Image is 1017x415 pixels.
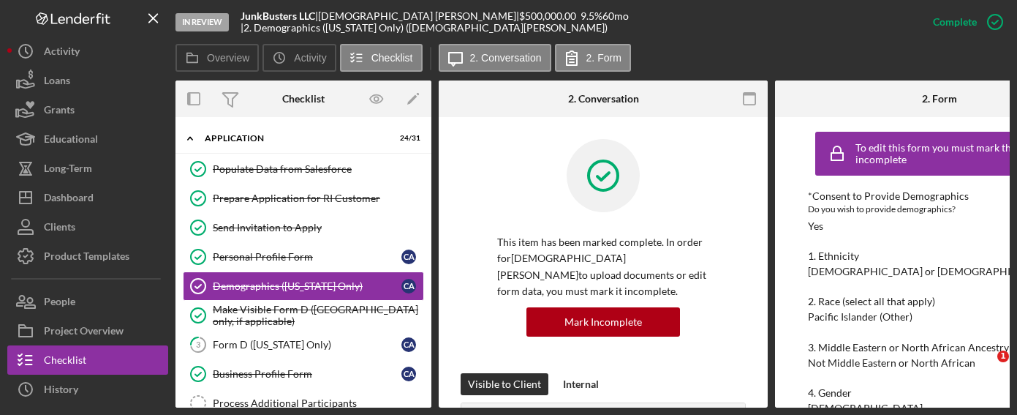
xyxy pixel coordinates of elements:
[44,183,94,216] div: Dashboard
[183,242,424,272] a: Personal Profile FormCA
[967,351,1002,386] iframe: Intercom live chat
[183,330,424,359] a: 3Form D ([US_STATE] Only)CA
[7,37,168,66] button: Activity
[7,375,168,404] button: History
[205,134,384,143] div: Application
[44,242,129,274] div: Product Templates
[196,340,200,349] tspan: 3
[468,373,541,395] div: Visible to Client
[183,213,424,242] a: Send Invitation to Apply
[183,272,424,301] a: Demographics ([US_STATE] Only)CA
[44,345,86,378] div: Checklist
[808,311,912,323] div: Pacific Islander (Other)
[7,345,168,375] button: Checklist
[7,66,168,95] button: Loans
[555,44,631,72] button: 2. Form
[7,95,168,124] button: Grants
[44,316,124,349] div: Project Overview
[294,52,326,64] label: Activity
[183,154,424,184] a: Populate Data from Salesforce
[213,280,401,292] div: Demographics ([US_STATE] Only)
[461,373,548,395] button: Visible to Client
[568,93,639,105] div: 2. Conversation
[7,124,168,154] button: Educational
[183,184,424,213] a: Prepare Application for RI Customer
[213,251,401,263] div: Personal Profile Form
[394,134,420,143] div: 24 / 31
[7,183,168,212] button: Dashboard
[44,154,92,187] div: Long-Term
[526,307,680,337] button: Mark Incomplete
[808,357,975,369] div: Not Middle Eastern or North African
[401,367,416,381] div: C A
[213,163,423,175] div: Populate Data from Salesforce
[564,307,642,337] div: Mark Incomplete
[439,44,551,72] button: 2. Conversation
[262,44,336,72] button: Activity
[7,212,168,242] button: Clients
[44,287,75,320] div: People
[213,368,401,380] div: Business Profile Form
[401,279,416,294] div: C A
[808,220,823,232] div: Yes
[918,7,1010,37] button: Complete
[241,22,608,34] div: | 2. Demographics ([US_STATE] Only) ([DEMOGRAPHIC_DATA][PERSON_NAME])
[556,373,606,395] button: Internal
[808,403,923,414] div: [DEMOGRAPHIC_DATA]
[183,359,424,389] a: Business Profile FormCA
[44,212,75,245] div: Clients
[44,66,70,99] div: Loans
[44,95,75,128] div: Grants
[7,242,168,271] button: Product Templates
[497,234,709,300] p: This item has been marked complete. In order for [DEMOGRAPHIC_DATA][PERSON_NAME] to upload docume...
[282,93,325,105] div: Checklist
[997,351,1009,362] span: 1
[401,337,416,352] div: C A
[340,44,423,72] button: Checklist
[922,93,957,105] div: 2. Form
[933,7,977,37] div: Complete
[213,339,401,351] div: Form D ([US_STATE] Only)
[401,250,416,264] div: C A
[183,301,424,330] a: Make Visible Form D ([GEOGRAPHIC_DATA] only, if applicable)
[207,52,249,64] label: Overview
[563,373,599,395] div: Internal
[470,52,542,64] label: 2. Conversation
[44,124,98,157] div: Educational
[581,10,602,22] div: 9.5 %
[175,44,259,72] button: Overview
[175,13,229,31] div: In Review
[7,316,168,345] button: Project Overview
[7,287,168,316] button: People
[7,154,168,183] button: Long-Term
[241,10,315,22] b: JunkBusters LLC
[318,10,519,22] div: [DEMOGRAPHIC_DATA] [PERSON_NAME] |
[519,10,581,22] div: $500,000.00
[213,397,423,409] div: Process Additional Participants
[213,192,423,204] div: Prepare Application for RI Customer
[213,304,423,327] div: Make Visible Form D ([GEOGRAPHIC_DATA] only, if applicable)
[44,375,78,408] div: History
[213,222,423,233] div: Send Invitation to Apply
[44,37,80,70] div: Activity
[586,52,621,64] label: 2. Form
[241,10,318,22] div: |
[371,52,413,64] label: Checklist
[602,10,629,22] div: 60 mo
